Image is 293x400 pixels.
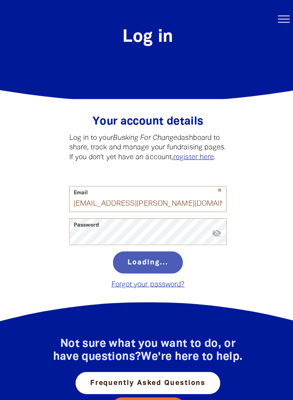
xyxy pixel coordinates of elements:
strong: We're here to help. [140,349,241,359]
a: Frequently Asked Questions [75,368,219,391]
span: Not sure what you want to do, or have questions? [52,336,241,359]
a: Forgot your password? [110,279,183,285]
span: Your account details [92,115,202,125]
span: Log in [122,29,172,45]
p: Log in to your dashboard to share, track and manage your fundraising pages. If you don't yet have... [69,132,224,161]
a: register here [172,153,212,159]
em: Busking For Change [112,134,176,140]
button: visibility_off [210,226,219,237]
i: Hide password [210,226,219,236]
